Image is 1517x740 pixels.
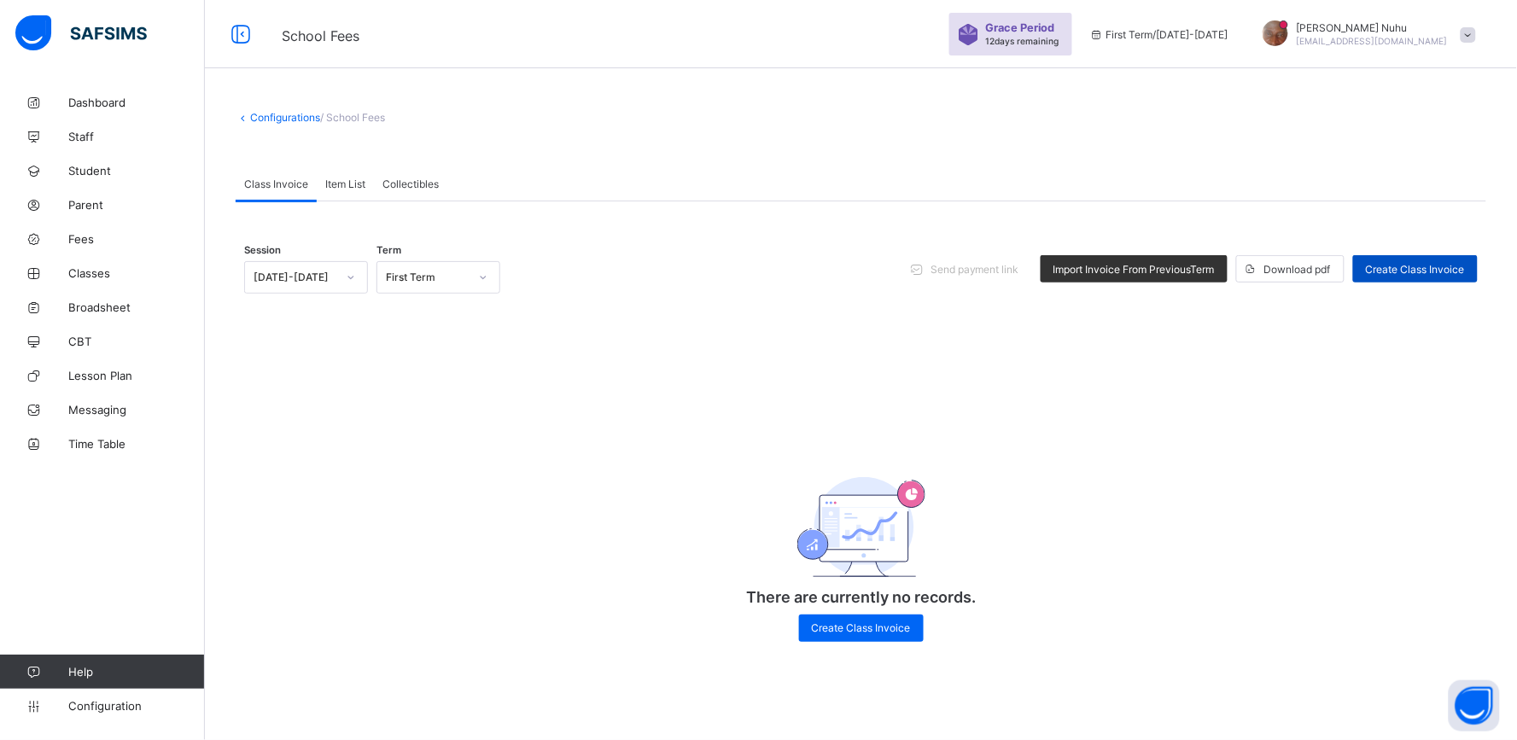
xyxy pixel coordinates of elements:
[386,271,469,284] div: First Term
[691,588,1032,606] p: There are currently no records.
[1264,263,1331,276] span: Download pdf
[68,437,205,451] span: Time Table
[68,164,205,178] span: Student
[68,369,205,382] span: Lesson Plan
[68,198,205,212] span: Parent
[931,263,1019,276] span: Send payment link
[1297,21,1448,34] span: [PERSON_NAME] Nuhu
[68,300,205,314] span: Broadsheet
[282,27,359,44] span: School Fees
[68,266,205,280] span: Classes
[986,21,1055,34] span: Grace Period
[68,130,205,143] span: Staff
[1366,263,1465,276] span: Create Class Invoice
[958,24,979,45] img: sticker-purple.71386a28dfed39d6af7621340158ba97.svg
[68,665,204,679] span: Help
[15,15,147,51] img: safsims
[68,335,205,348] span: CBT
[797,477,925,577] img: academics.830fd61bc8807c8ddf7a6434d507d981.svg
[250,111,320,124] a: Configurations
[254,271,336,284] div: [DATE]-[DATE]
[1053,263,1215,276] span: Import Invoice From Previous Term
[1297,36,1448,46] span: [EMAIL_ADDRESS][DOMAIN_NAME]
[1449,680,1500,731] button: Open asap
[691,430,1032,659] div: There are currently no records.
[812,621,911,634] span: Create Class Invoice
[68,96,205,109] span: Dashboard
[986,36,1059,46] span: 12 days remaining
[325,178,365,190] span: Item List
[320,111,385,124] span: / School Fees
[68,403,205,417] span: Messaging
[68,232,205,246] span: Fees
[382,178,439,190] span: Collectibles
[1089,28,1228,41] span: session/term information
[1246,20,1485,49] div: BenedictNuhu
[244,178,308,190] span: Class Invoice
[376,244,401,256] span: Term
[244,244,281,256] span: Session
[68,699,204,713] span: Configuration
